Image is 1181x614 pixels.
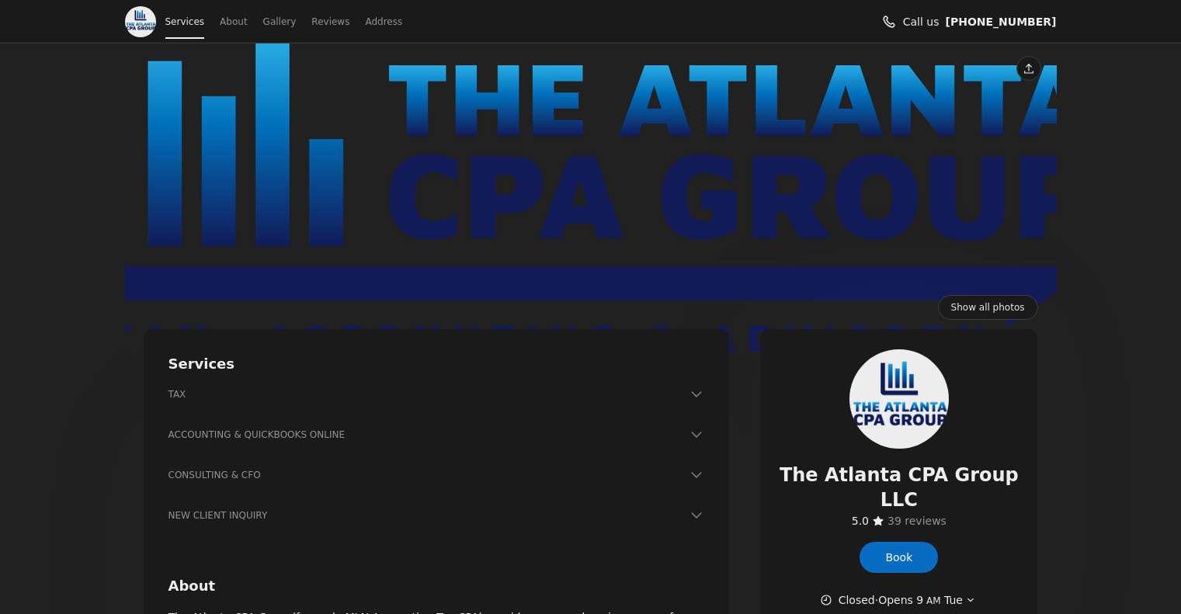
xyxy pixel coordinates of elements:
[125,43,1057,354] a: Show all photos
[938,295,1038,320] a: Show all photos
[168,427,686,442] h3: ACCOUNTING & QUICKBOOKS ONLINE
[923,595,940,606] span: AM
[168,427,705,442] button: ACCOUNTING & QUICKBOOKS ONLINE
[311,11,349,33] a: Reviews
[168,387,705,402] button: TAX
[820,591,978,609] button: Show working hours
[951,300,1025,315] span: Show all photos
[1016,56,1041,81] button: Share this page
[779,463,1019,512] span: The Atlanta CPA Group LLC
[168,576,705,596] h2: About
[165,11,205,33] a: Services
[839,591,963,609] span: Closed · Opens Tue
[885,549,912,566] span: Book
[168,508,705,523] button: NEW CLIENT INQUIRY
[365,11,402,33] a: Address
[887,515,947,527] span: 39 reviews
[263,11,297,33] a: Gallery
[125,43,1057,354] div: View photo
[852,515,869,527] span: 5.0 stars out of 5
[168,354,705,374] h2: Services
[168,387,686,402] h3: TAX
[903,13,940,30] span: Call us
[220,11,247,33] a: About
[887,512,947,529] span: ​
[168,467,705,483] button: CONSULTING & CFO
[125,6,156,37] img: The Atlanta CPA Group LLC logo
[168,467,686,483] h3: CONSULTING & CFO
[916,594,923,606] span: 9
[168,508,686,523] h3: NEW CLIENT INQUIRY
[860,542,938,573] a: Book
[852,512,869,529] span: ​
[946,13,1057,30] a: Call us (678) 235-4060
[887,512,947,529] a: 39 reviews
[849,349,949,449] img: The Atlanta CPA Group LLC logo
